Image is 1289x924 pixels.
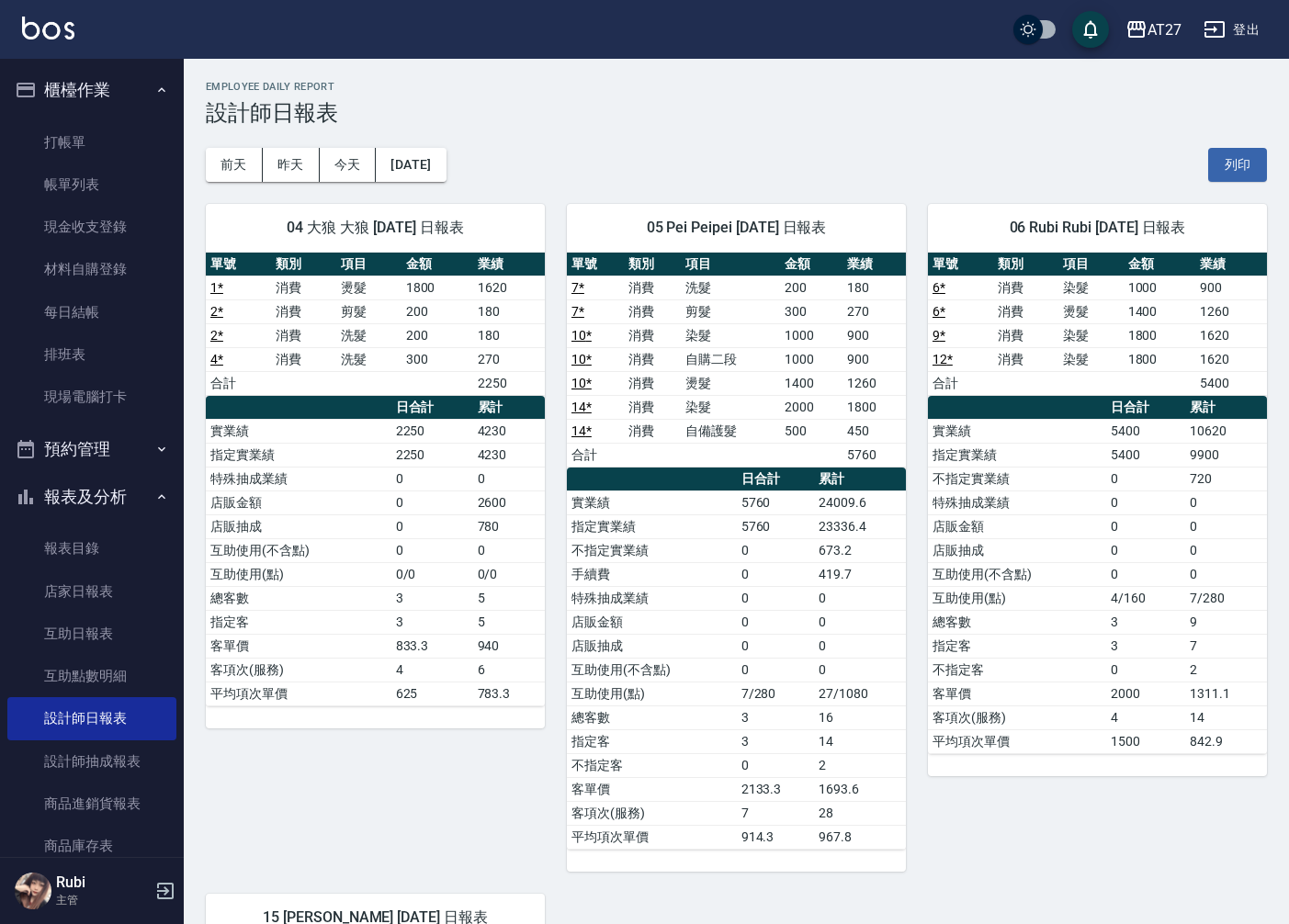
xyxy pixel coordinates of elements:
[842,347,906,371] td: 900
[842,253,906,276] th: 業績
[567,490,737,514] td: 實業績
[206,148,263,182] button: 前天
[737,610,814,634] td: 0
[780,276,842,299] td: 200
[401,347,473,371] td: 300
[391,634,473,658] td: 833.3
[391,467,473,490] td: 0
[814,801,906,825] td: 28
[624,253,681,276] th: 類別
[737,729,814,753] td: 3
[780,299,842,323] td: 300
[7,825,176,867] a: 商品庫存表
[1106,396,1185,420] th: 日合計
[7,376,176,418] a: 現場電腦打卡
[1106,610,1185,634] td: 3
[780,395,842,419] td: 2000
[567,825,737,849] td: 平均項次單價
[1106,729,1185,753] td: 1500
[624,323,681,347] td: 消費
[7,740,176,783] a: 設計師抽成報表
[1058,347,1124,371] td: 染髮
[7,121,176,163] a: 打帳單
[206,514,391,538] td: 店販抽成
[7,425,176,473] button: 預約管理
[1185,705,1267,729] td: 14
[336,276,401,299] td: 燙髮
[624,419,681,443] td: 消費
[993,276,1058,299] td: 消費
[473,443,545,467] td: 4230
[473,371,545,395] td: 2250
[737,825,814,849] td: 914.3
[391,490,473,514] td: 0
[928,538,1106,562] td: 店販抽成
[737,586,814,610] td: 0
[737,514,814,538] td: 5760
[928,419,1106,443] td: 實業績
[842,323,906,347] td: 900
[842,371,906,395] td: 1260
[7,333,176,376] a: 排班表
[567,514,737,538] td: 指定實業績
[928,729,1106,753] td: 平均項次單價
[681,371,780,395] td: 燙髮
[1118,11,1189,49] button: AT27
[814,634,906,658] td: 0
[681,419,780,443] td: 自備護髮
[567,801,737,825] td: 客項次(服務)
[1106,682,1185,705] td: 2000
[1106,538,1185,562] td: 0
[814,658,906,682] td: 0
[206,538,391,562] td: 互助使用(不含點)
[928,562,1106,586] td: 互助使用(不含點)
[928,658,1106,682] td: 不指定客
[391,538,473,562] td: 0
[473,634,545,658] td: 940
[336,323,401,347] td: 洗髮
[7,66,176,114] button: 櫃檯作業
[206,682,391,705] td: 平均項次單價
[993,299,1058,323] td: 消費
[391,562,473,586] td: 0/0
[567,538,737,562] td: 不指定實業績
[928,490,1106,514] td: 特殊抽成業績
[206,419,391,443] td: 實業績
[928,253,1267,396] table: a dense table
[7,248,176,290] a: 材料自購登錄
[928,514,1106,538] td: 店販金額
[1124,347,1195,371] td: 1800
[271,253,336,276] th: 類別
[473,276,545,299] td: 1620
[391,419,473,443] td: 2250
[814,705,906,729] td: 16
[1124,253,1195,276] th: 金額
[1106,419,1185,443] td: 5400
[928,610,1106,634] td: 總客數
[1185,610,1267,634] td: 9
[1058,323,1124,347] td: 染髮
[842,395,906,419] td: 1800
[567,682,737,705] td: 互助使用(點)
[814,729,906,753] td: 14
[681,276,780,299] td: 洗髮
[842,299,906,323] td: 270
[401,299,473,323] td: 200
[993,347,1058,371] td: 消費
[336,253,401,276] th: 項目
[336,299,401,323] td: 剪髮
[567,253,624,276] th: 單號
[1106,562,1185,586] td: 0
[567,610,737,634] td: 店販金額
[681,299,780,323] td: 剪髮
[206,610,391,634] td: 指定客
[567,777,737,801] td: 客單價
[567,729,737,753] td: 指定客
[993,323,1058,347] td: 消費
[842,443,906,467] td: 5760
[1185,490,1267,514] td: 0
[780,323,842,347] td: 1000
[1106,658,1185,682] td: 0
[780,371,842,395] td: 1400
[624,299,681,323] td: 消費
